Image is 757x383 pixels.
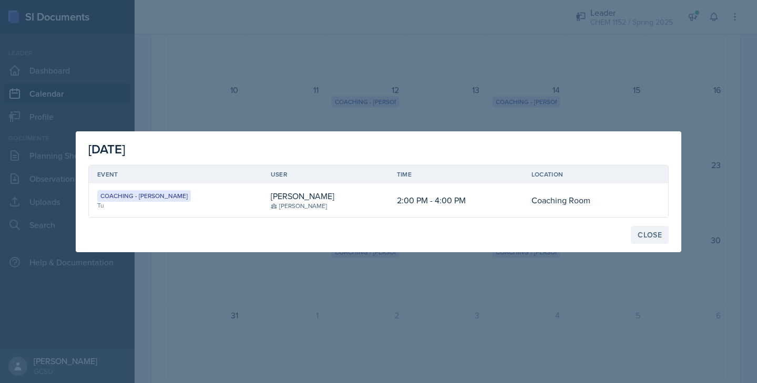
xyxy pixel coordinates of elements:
th: Event [89,165,262,183]
th: Location [523,165,642,183]
td: Coaching Room [523,183,642,217]
div: Tu [97,201,254,210]
div: Coaching - [PERSON_NAME] [97,190,191,202]
div: Close [638,231,662,239]
th: User [262,165,388,183]
th: Time [388,165,523,183]
td: 2:00 PM - 4:00 PM [388,183,523,217]
div: [PERSON_NAME] [271,190,334,202]
div: [DATE] [88,140,669,159]
button: Close [631,226,669,244]
div: [PERSON_NAME] [271,201,327,211]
